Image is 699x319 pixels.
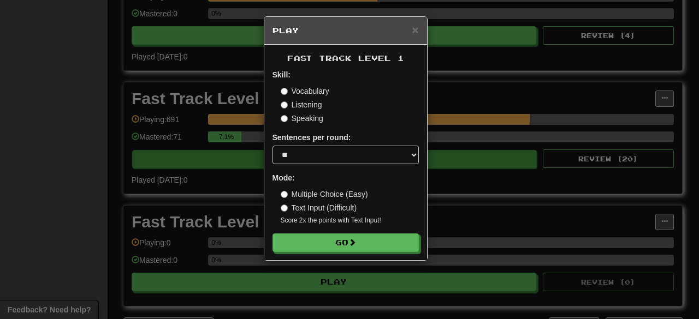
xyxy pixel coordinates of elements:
[281,115,288,122] input: Speaking
[273,25,419,36] h5: Play
[281,204,288,212] input: Text Input (Difficult)
[281,216,419,225] small: Score 2x the points with Text Input !
[281,191,288,198] input: Multiple Choice (Easy)
[281,86,329,97] label: Vocabulary
[412,23,418,36] span: ×
[281,113,323,124] label: Speaking
[287,53,404,63] span: Fast Track Level 1
[412,24,418,35] button: Close
[273,173,295,182] strong: Mode:
[273,233,419,252] button: Go
[281,88,288,95] input: Vocabulary
[273,70,291,79] strong: Skill:
[273,132,351,143] label: Sentences per round:
[281,202,357,213] label: Text Input (Difficult)
[281,189,368,200] label: Multiple Choice (Easy)
[281,101,288,109] input: Listening
[281,99,322,110] label: Listening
